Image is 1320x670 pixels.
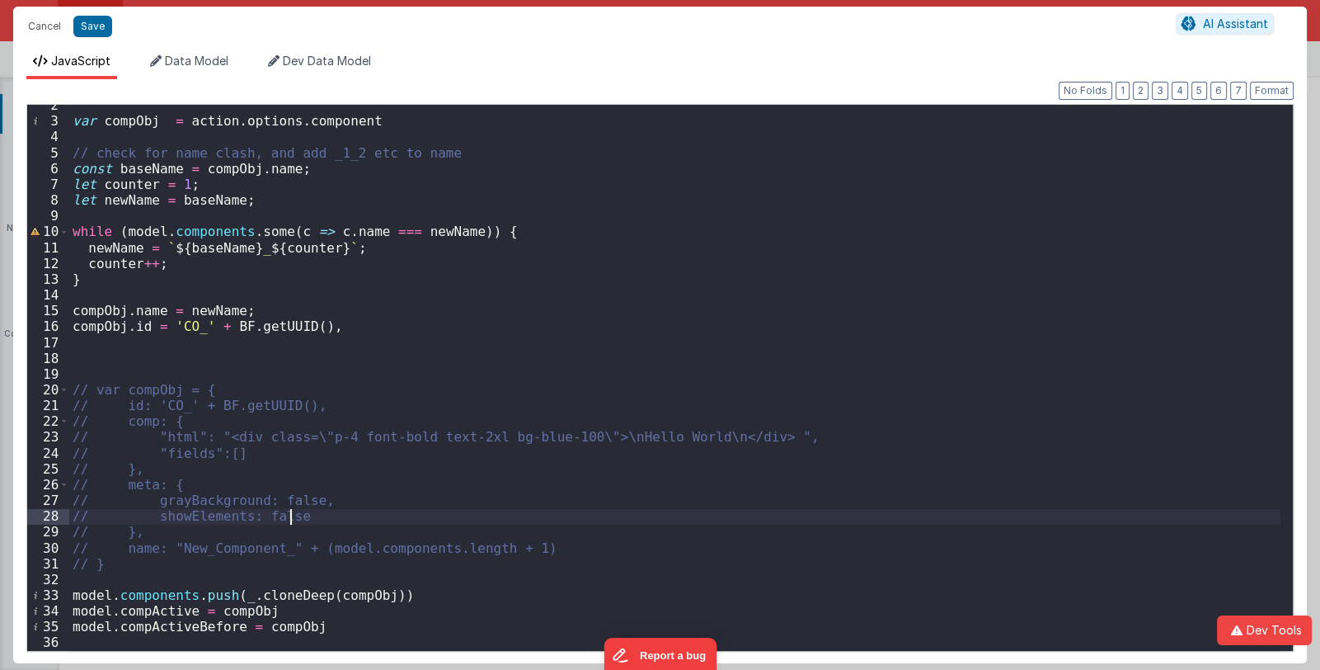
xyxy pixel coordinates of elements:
[27,366,69,382] div: 19
[1152,82,1168,100] button: 3
[27,177,69,192] div: 7
[27,129,69,144] div: 4
[1230,82,1247,100] button: 7
[27,587,69,603] div: 33
[1116,82,1130,100] button: 1
[27,113,69,129] div: 3
[27,303,69,318] div: 15
[27,256,69,271] div: 12
[27,477,69,493] div: 26
[27,524,69,540] div: 29
[1217,616,1312,645] button: Dev Tools
[165,54,228,68] span: Data Model
[27,508,69,524] div: 28
[27,161,69,177] div: 6
[1203,17,1268,31] span: AI Assistant
[27,335,69,351] div: 17
[1059,82,1112,100] button: No Folds
[27,271,69,287] div: 13
[27,382,69,398] div: 20
[1133,82,1149,100] button: 2
[1210,82,1227,100] button: 6
[20,15,69,38] button: Cancel
[1250,82,1294,100] button: Format
[27,351,69,366] div: 18
[27,145,69,161] div: 5
[27,287,69,303] div: 14
[27,318,69,334] div: 16
[1172,82,1188,100] button: 4
[27,192,69,208] div: 8
[27,556,69,572] div: 31
[27,493,69,508] div: 27
[27,540,69,556] div: 30
[27,413,69,429] div: 22
[1176,13,1274,35] button: AI Assistant
[27,97,69,113] div: 2
[27,461,69,477] div: 25
[27,635,69,650] div: 36
[73,16,112,37] button: Save
[27,572,69,587] div: 32
[27,224,69,239] div: 10
[27,603,69,619] div: 34
[27,446,69,461] div: 24
[27,208,69,224] div: 9
[27,619,69,635] div: 35
[1191,82,1207,100] button: 5
[51,54,110,68] span: JavaScript
[27,429,69,445] div: 23
[283,54,371,68] span: Dev Data Model
[27,398,69,413] div: 21
[27,240,69,256] div: 11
